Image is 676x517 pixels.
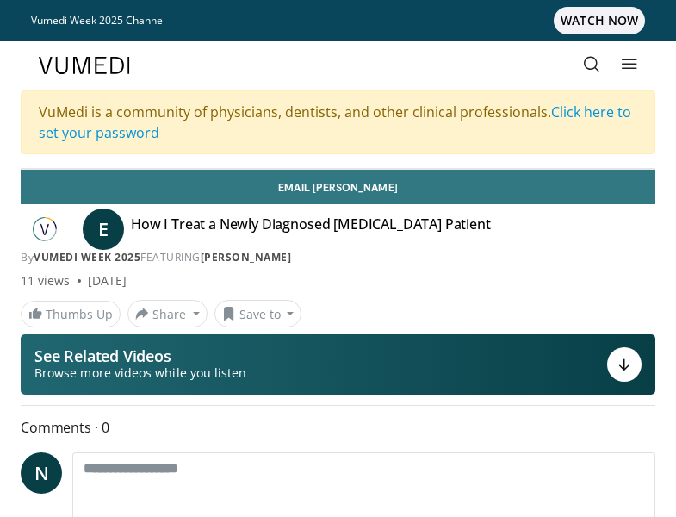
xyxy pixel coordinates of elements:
img: VuMedi Logo [39,57,130,74]
p: See Related Videos [34,347,246,364]
a: Vumedi Week 2025 [34,250,140,265]
a: Email [PERSON_NAME] [21,170,655,204]
span: WATCH NOW [554,7,645,34]
img: Vumedi Week 2025 [21,215,69,243]
div: By FEATURING [21,250,655,265]
span: Browse more videos while you listen [34,364,246,382]
a: E [83,209,124,250]
div: VuMedi is a community of physicians, dentists, and other clinical professionals. [21,90,655,154]
a: [PERSON_NAME] [201,250,292,265]
a: N [21,452,62,494]
button: Save to [214,300,302,327]
h4: How I Treat a Newly Diagnosed [MEDICAL_DATA] Patient [131,215,491,243]
button: See Related Videos Browse more videos while you listen [21,334,655,395]
div: [DATE] [88,272,127,290]
a: Thumbs Up [21,301,121,327]
a: Vumedi Week 2025 ChannelWATCH NOW [31,7,645,34]
span: 11 views [21,272,71,290]
span: Comments 0 [21,416,655,439]
button: Share [127,300,208,327]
